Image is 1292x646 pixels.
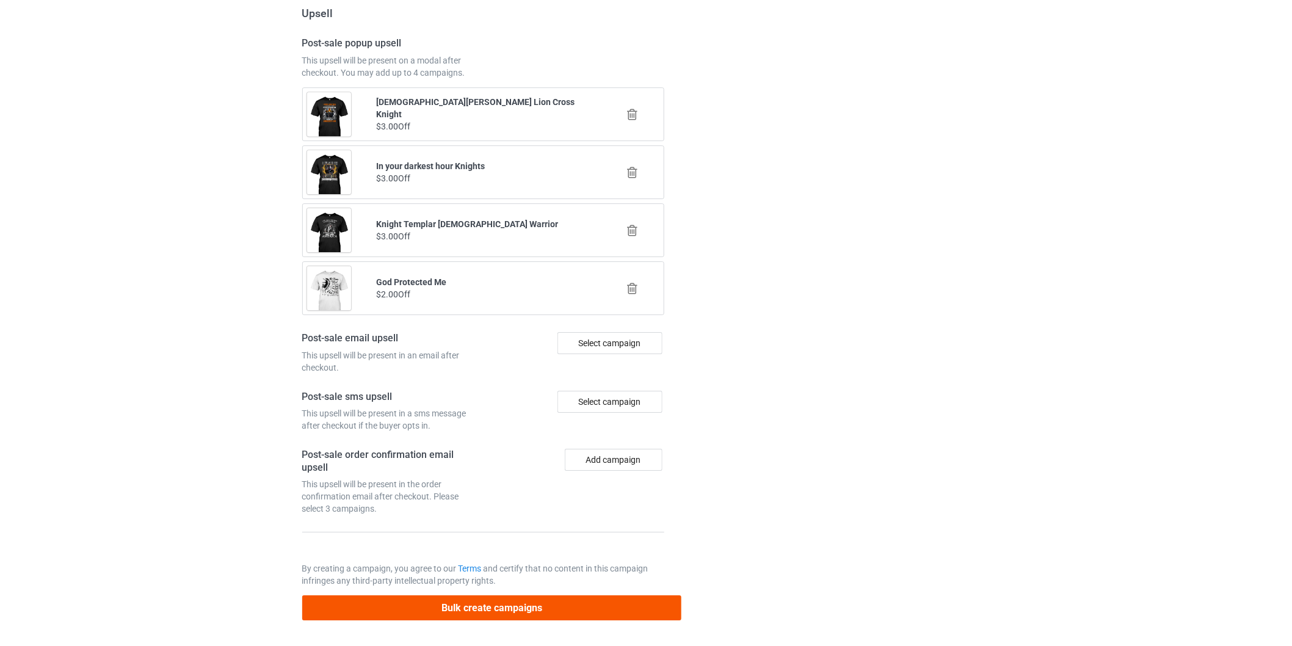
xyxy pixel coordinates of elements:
b: [DEMOGRAPHIC_DATA][PERSON_NAME] Lion Cross Knight [376,97,575,119]
h4: Post-sale order confirmation email upsell [302,449,479,474]
div: $3.00 Off [376,120,590,132]
b: In your darkest hour Knights [376,161,485,171]
p: By creating a campaign, you agree to our and certify that no content in this campaign infringes a... [302,562,665,587]
div: Select campaign [557,391,662,413]
div: This upsell will be present in an email after checkout. [302,349,479,374]
div: This upsell will be present in the order confirmation email after checkout. Please select 3 campa... [302,478,479,515]
div: $2.00 Off [376,288,590,300]
h4: Post-sale email upsell [302,332,479,345]
h4: Post-sale popup upsell [302,37,479,50]
h3: Upsell [302,6,665,20]
h4: Post-sale sms upsell [302,391,479,404]
button: Add campaign [565,449,662,471]
a: Terms [459,564,482,573]
b: Knight Templar [DEMOGRAPHIC_DATA] Warrior [376,219,558,229]
div: Select campaign [557,332,662,354]
div: $3.00 Off [376,230,590,242]
div: This upsell will be present on a modal after checkout. You may add up to 4 campaigns. [302,54,479,79]
div: $3.00 Off [376,172,590,184]
button: Bulk create campaigns [302,595,682,620]
div: This upsell will be present in a sms message after checkout if the buyer opts in. [302,407,479,432]
b: God Protected Me [376,277,446,287]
